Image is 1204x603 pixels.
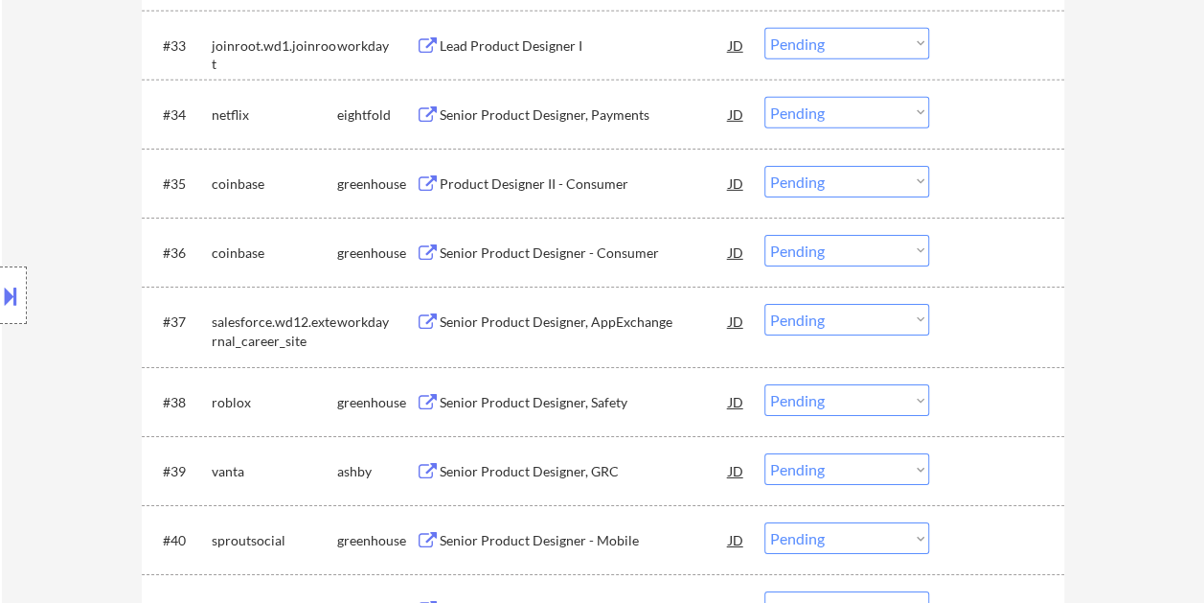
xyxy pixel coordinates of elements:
[163,531,196,550] div: #40
[727,384,746,419] div: JD
[440,531,729,550] div: Senior Product Designer - Mobile
[212,36,337,74] div: joinroot.wd1.joinroot
[337,244,416,263] div: greenhouse
[337,105,416,125] div: eightfold
[212,105,337,125] div: netflix
[727,166,746,200] div: JD
[212,531,337,550] div: sproutsocial
[440,105,729,125] div: Senior Product Designer, Payments
[727,235,746,269] div: JD
[440,244,729,263] div: Senior Product Designer - Consumer
[440,36,729,56] div: Lead Product Designer I
[337,36,416,56] div: workday
[163,105,196,125] div: #34
[337,393,416,412] div: greenhouse
[727,304,746,338] div: JD
[440,174,729,194] div: Product Designer II - Consumer
[337,462,416,481] div: ashby
[727,97,746,131] div: JD
[337,174,416,194] div: greenhouse
[440,393,729,412] div: Senior Product Designer, Safety
[337,313,416,332] div: workday
[163,36,196,56] div: #33
[440,313,729,332] div: Senior Product Designer, AppExchange
[727,28,746,62] div: JD
[727,522,746,557] div: JD
[337,531,416,550] div: greenhouse
[440,462,729,481] div: Senior Product Designer, GRC
[727,453,746,488] div: JD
